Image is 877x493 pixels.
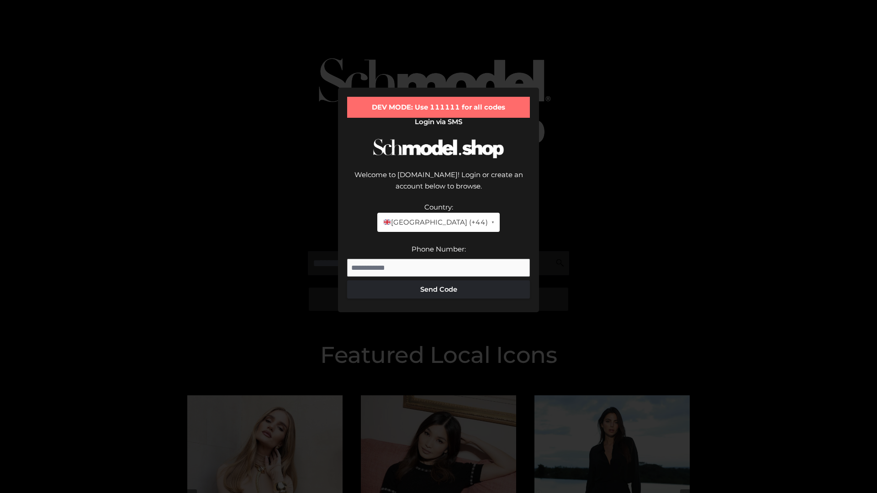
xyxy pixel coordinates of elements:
img: 🇬🇧 [384,219,391,226]
label: Phone Number: [412,245,466,253]
button: Send Code [347,280,530,299]
div: DEV MODE: Use 111111 for all codes [347,97,530,118]
label: Country: [424,203,453,211]
div: Welcome to [DOMAIN_NAME]! Login or create an account below to browse. [347,169,530,201]
span: [GEOGRAPHIC_DATA] (+44) [383,216,487,228]
img: Schmodel Logo [370,131,507,167]
h2: Login via SMS [347,118,530,126]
